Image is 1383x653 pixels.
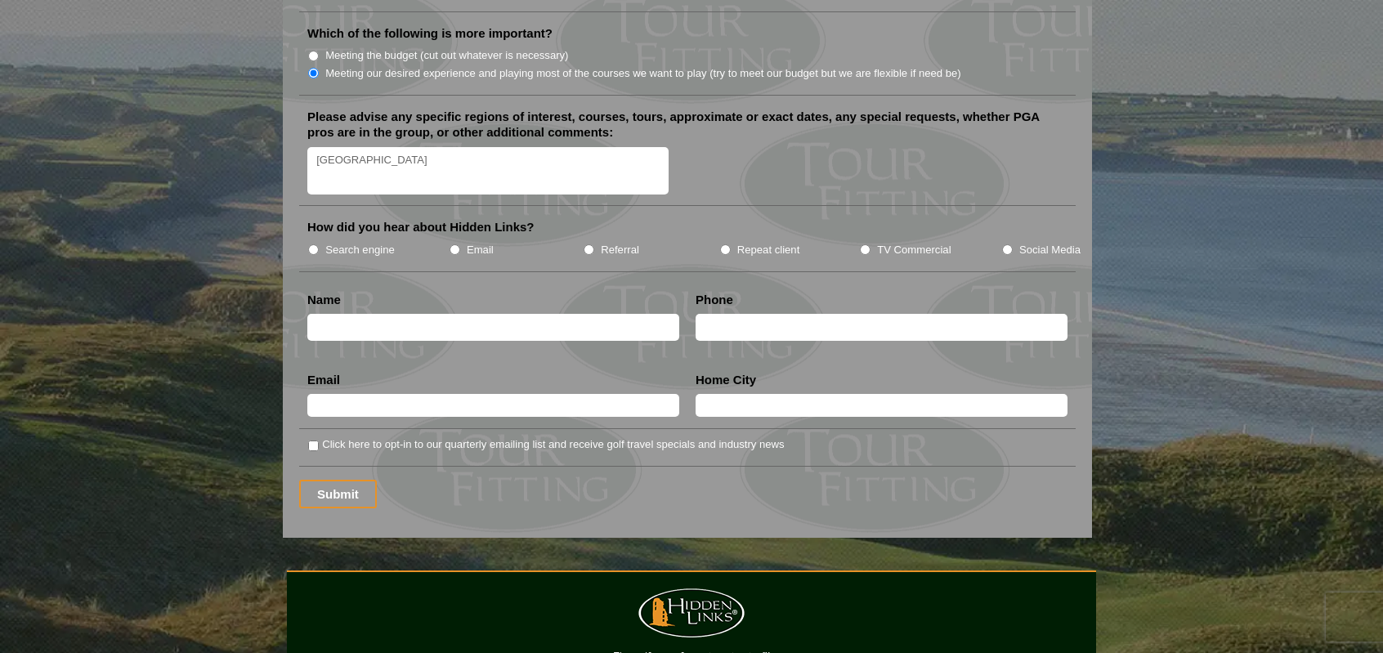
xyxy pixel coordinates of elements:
label: Email [307,372,340,388]
label: Meeting our desired experience and playing most of the courses we want to play (try to meet our b... [325,65,961,82]
label: Meeting the budget (cut out whatever is necessary) [325,47,568,64]
label: Email [467,242,494,258]
label: Social Media [1019,242,1081,258]
label: Name [307,292,341,308]
label: TV Commercial [877,242,951,258]
label: Phone [696,292,733,308]
label: How did you hear about Hidden Links? [307,219,535,235]
label: Home City [696,372,756,388]
label: Please advise any specific regions of interest, courses, tours, approximate or exact dates, any s... [307,109,1067,141]
label: Repeat client [737,242,800,258]
label: Referral [601,242,639,258]
label: Click here to opt-in to our quarterly emailing list and receive golf travel specials and industry... [322,436,784,453]
label: Search engine [325,242,395,258]
label: Which of the following is more important? [307,25,553,42]
input: Submit [299,480,377,508]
